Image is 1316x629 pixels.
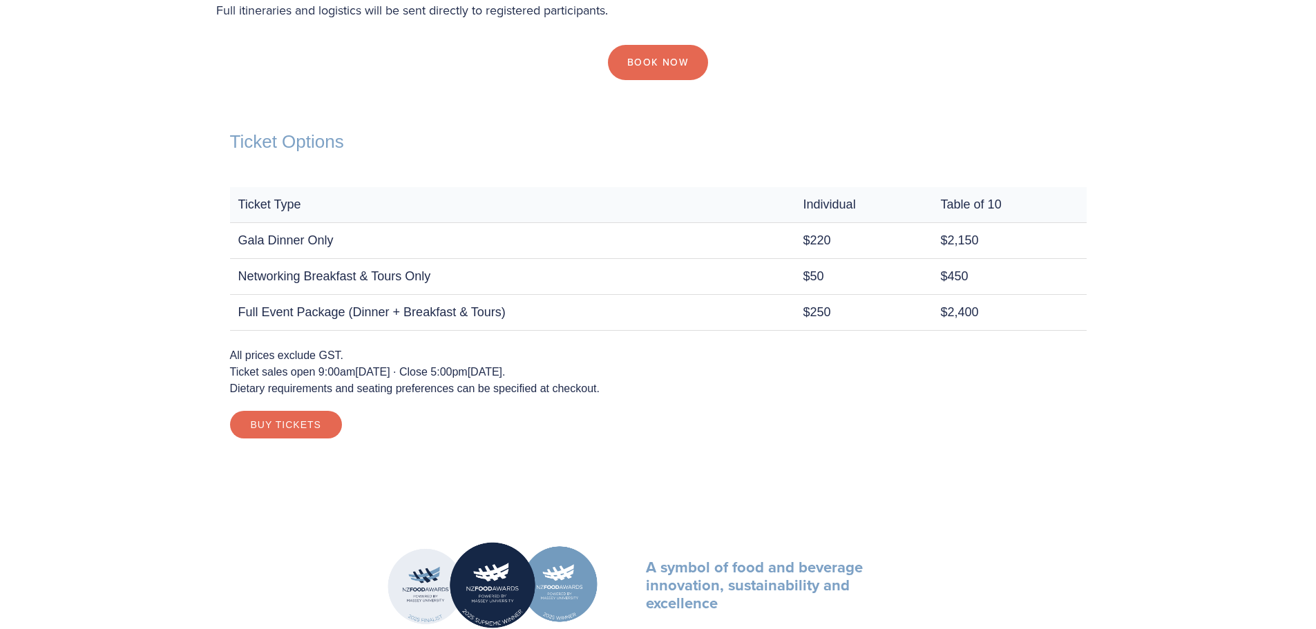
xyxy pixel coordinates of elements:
h2: Ticket Options [230,131,1087,153]
td: $2,150 [933,222,1087,258]
td: $450 [933,258,1087,294]
td: Gala Dinner Only [230,222,795,258]
strong: A symbol of food and beverage innovation, sustainability and excellence [646,556,867,615]
td: Networking Breakfast & Tours Only [230,258,795,294]
td: $50 [795,258,933,294]
a: Book Now [608,45,708,81]
p: All prices exclude GST. Ticket sales open 9:00am[DATE] · Close 5:00pm[DATE]. Dietary requirements... [230,347,1087,397]
td: $2,400 [933,294,1087,330]
td: Full Event Package (Dinner + Breakfast & Tours) [230,294,795,330]
a: Buy Tickets [230,411,342,438]
td: $220 [795,222,933,258]
table: Ticket options and pricing [230,187,1087,331]
th: Table of 10 [933,187,1087,223]
th: Individual [795,187,933,223]
th: Ticket Type [230,187,795,223]
td: $250 [795,294,933,330]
